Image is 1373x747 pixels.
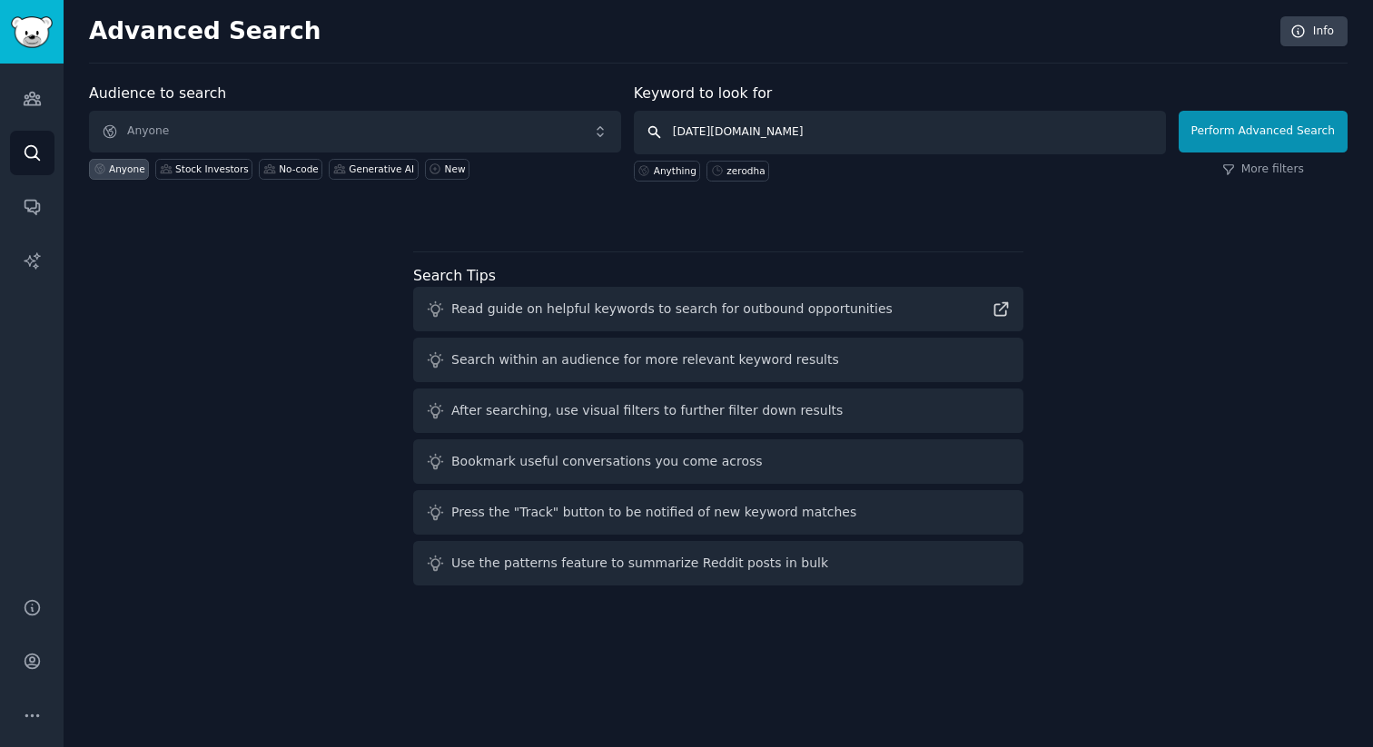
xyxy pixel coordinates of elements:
[89,111,621,152] button: Anyone
[279,162,319,175] div: No-code
[1280,16,1348,47] a: Info
[1179,111,1348,152] button: Perform Advanced Search
[451,452,763,471] div: Bookmark useful conversations you come across
[445,162,466,175] div: New
[1222,162,1304,178] a: More filters
[654,164,696,177] div: Anything
[11,16,53,48] img: GummySearch logo
[451,503,856,522] div: Press the "Track" button to be notified of new keyword matches
[413,267,496,284] label: Search Tips
[175,162,249,175] div: Stock Investors
[634,111,1166,154] input: Any keyword
[451,554,828,573] div: Use the patterns feature to summarize Reddit posts in bulk
[451,350,839,369] div: Search within an audience for more relevant keyword results
[451,401,843,420] div: After searching, use visual filters to further filter down results
[634,84,773,102] label: Keyword to look for
[425,159,469,180] a: New
[109,162,145,175] div: Anyone
[349,162,414,175] div: Generative AI
[89,84,226,102] label: Audience to search
[451,300,893,319] div: Read guide on helpful keywords to search for outbound opportunities
[89,17,1270,46] h2: Advanced Search
[726,164,765,177] div: zerodha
